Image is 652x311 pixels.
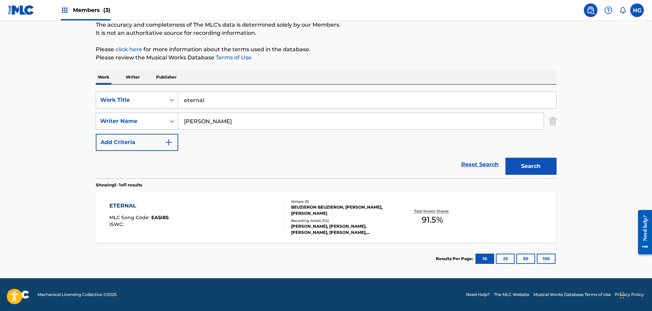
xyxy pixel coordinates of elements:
a: click here [116,46,142,53]
a: Terms of Use [214,54,252,61]
div: User Menu [630,3,644,17]
a: Public Search [584,3,597,17]
div: Writers ( 3 ) [291,199,394,204]
p: Please for more information about the terms used in the database. [96,45,557,54]
div: Writer Name [100,117,162,125]
p: Writer [124,70,142,84]
div: ETERNAL [109,202,169,210]
a: Need Help? [466,292,490,298]
a: ETERNALMLC Song Code:EA5I8SISWC:Writers (3)BEUZIERON BEUZIERON, [PERSON_NAME], [PERSON_NAME]Recor... [96,192,557,243]
div: Work Title [100,96,162,104]
a: Reset Search [458,157,502,172]
img: Top Rightsholders [61,6,69,14]
button: 25 [496,254,515,264]
button: 10 [475,254,494,264]
p: It is not an authoritative source for recording information. [96,29,557,37]
button: Add Criteria [96,134,178,151]
div: Drag [620,285,624,306]
a: Musical Works Database Terms of Use [533,292,611,298]
img: logo [8,291,29,299]
img: MLC Logo [8,5,34,15]
div: Help [602,3,615,17]
span: Members [73,6,110,14]
a: Privacy Policy [615,292,644,298]
div: [PERSON_NAME], [PERSON_NAME], [PERSON_NAME], [PERSON_NAME], [PERSON_NAME] [291,223,394,236]
p: Results Per Page: [436,256,475,262]
p: The accuracy and completeness of The MLC's data is determined solely by our Members. [96,21,557,29]
iframe: Chat Widget [618,278,652,311]
button: Search [505,158,557,175]
a: The MLC Website [494,292,529,298]
div: Recording Artists ( 112 ) [291,218,394,223]
p: Publisher [154,70,179,84]
button: 50 [516,254,535,264]
p: Total Known Shares: [414,209,451,214]
iframe: Resource Center [633,204,652,259]
span: (3) [103,7,110,13]
span: Mechanical Licensing Collective © 2025 [37,292,117,298]
form: Search Form [96,91,557,178]
p: Showing 1 - 1 of 1 results [96,182,142,188]
span: 91.5 % [422,214,443,226]
p: Work [96,70,111,84]
button: 100 [537,254,556,264]
span: MLC Song Code : [109,214,151,221]
span: EA5I8S [151,214,169,221]
div: BEUZIERON BEUZIERON, [PERSON_NAME], [PERSON_NAME] [291,204,394,216]
img: 9d2ae6d4665cec9f34b9.svg [165,138,173,146]
div: Notifications [619,7,626,14]
img: help [604,6,612,14]
img: Delete Criterion [549,113,557,130]
span: ISWC : [109,221,125,227]
p: Please review the Musical Works Database [96,54,557,62]
img: search [587,6,595,14]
